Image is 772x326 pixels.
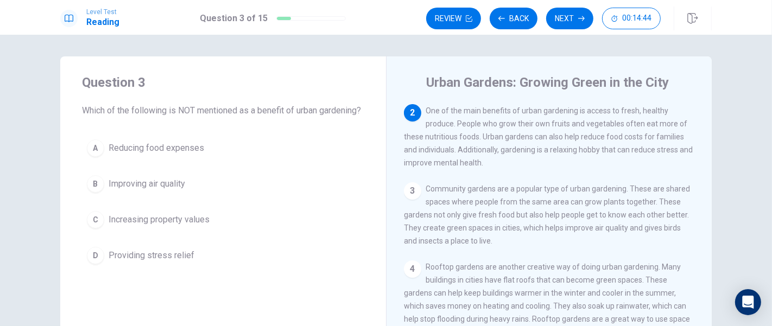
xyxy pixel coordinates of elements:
[735,289,761,315] div: Open Intercom Messenger
[404,104,421,122] div: 2
[109,213,210,226] span: Increasing property values
[82,104,364,117] span: Which of the following is NOT mentioned as a benefit of urban gardening?
[109,177,185,190] span: Improving air quality
[109,249,194,262] span: Providing stress relief
[82,74,364,91] h4: Question 3
[87,175,104,193] div: B
[82,135,364,162] button: AReducing food expenses
[546,8,593,29] button: Next
[87,247,104,264] div: D
[87,211,104,228] div: C
[82,242,364,269] button: DProviding stress relief
[82,170,364,197] button: BImproving air quality
[427,74,669,91] h4: Urban Gardens: Growing Green in the City
[490,8,537,29] button: Back
[602,8,661,29] button: 00:14:44
[87,139,104,157] div: A
[622,14,651,23] span: 00:14:44
[404,184,690,245] span: Community gardens are a popular type of urban gardening. These are shared spaces where people fro...
[200,12,268,25] h1: Question 3 of 15
[404,182,421,200] div: 3
[86,8,119,16] span: Level Test
[404,260,421,278] div: 4
[82,206,364,233] button: CIncreasing property values
[86,16,119,29] h1: Reading
[109,142,204,155] span: Reducing food expenses
[404,106,693,167] span: One of the main benefits of urban gardening is access to fresh, healthy produce. People who grow ...
[426,8,481,29] button: Review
